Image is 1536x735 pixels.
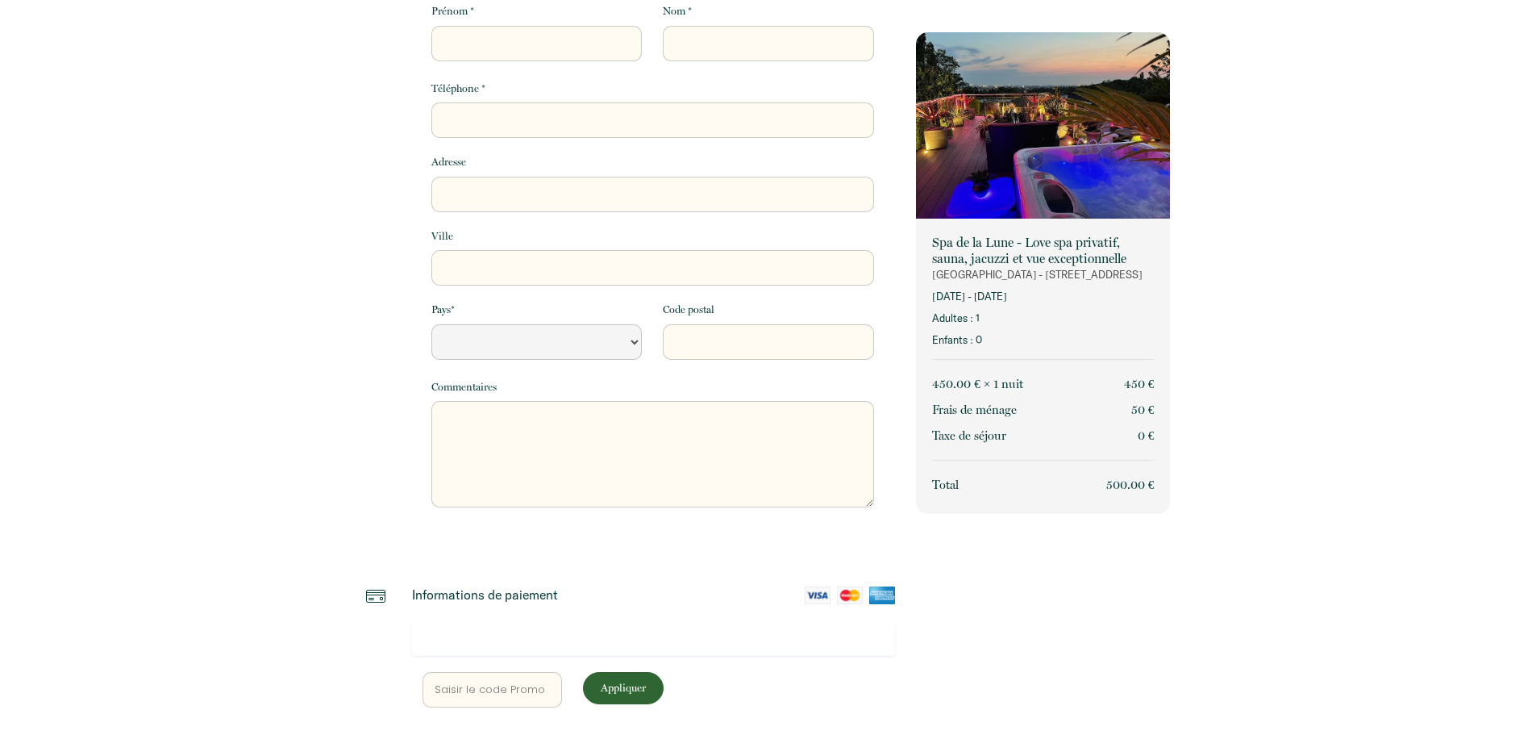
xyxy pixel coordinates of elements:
[916,32,1170,223] img: rental-image
[423,633,885,648] iframe: Secure payment input frame
[932,235,1154,267] p: Spa de la Lune - Love spa privatif, sauna, jacuzzi et vue exceptionnelle
[1124,374,1155,394] p: 450 €
[431,3,474,19] label: Prénom *
[431,379,497,395] label: Commentaires
[412,587,558,603] p: Informations de paiement
[869,587,895,604] img: amex
[932,400,1017,420] p: Frais de ménage
[431,228,453,244] label: Ville
[663,302,714,318] label: Code postal
[805,587,830,604] img: visa-card
[431,81,485,97] label: Téléphone *
[366,587,385,606] img: credit-card
[583,672,664,704] button: Appliquer
[431,154,466,170] label: Adresse
[1106,478,1155,492] span: 500.00 €
[932,478,959,492] span: Total
[431,324,642,360] select: Default select example
[932,332,1154,348] p: Enfants : 0
[589,680,658,695] p: Appliquer
[932,311,1154,326] p: Adultes : 1
[1131,400,1155,420] p: 50 €
[423,672,563,708] input: Saisir le code Promo
[932,426,1006,445] p: Taxe de séjour
[663,3,692,19] label: Nom *
[932,289,1154,304] p: [DATE] - [DATE]
[932,374,1023,394] p: 450.00 € × 1 nuit
[932,267,1154,282] p: [GEOGRAPHIC_DATA] - [STREET_ADDRESS]
[837,587,863,604] img: mastercard
[431,302,455,318] label: Pays
[1138,426,1155,445] p: 0 €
